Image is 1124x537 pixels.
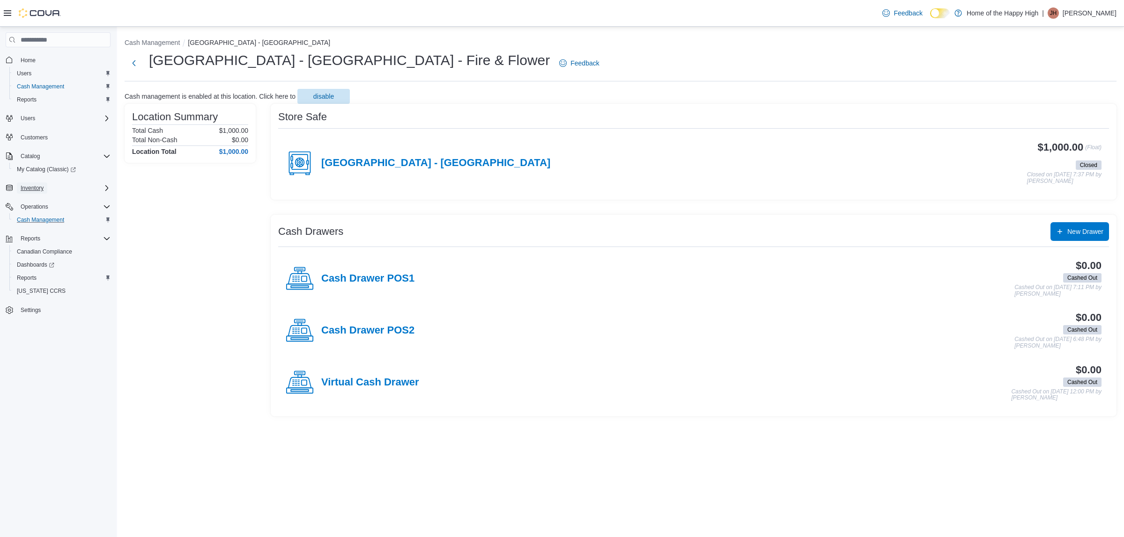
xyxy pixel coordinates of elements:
p: (Float) [1085,142,1102,159]
nav: An example of EuiBreadcrumbs [125,38,1117,49]
button: disable [297,89,350,104]
h4: [GEOGRAPHIC_DATA] - [GEOGRAPHIC_DATA] [321,157,550,169]
button: Reports [9,271,114,284]
a: Feedback [555,54,603,73]
a: Settings [17,305,44,316]
p: $1,000.00 [219,127,248,134]
span: Feedback [894,8,922,18]
span: Reports [21,235,40,242]
h4: $1,000.00 [219,148,248,155]
span: [US_STATE] CCRS [17,287,66,295]
button: Customers [2,131,114,144]
span: Cashed Out [1063,377,1102,387]
span: Closed [1080,161,1097,169]
h1: [GEOGRAPHIC_DATA] - [GEOGRAPHIC_DATA] - Fire & Flower [149,51,550,70]
span: Users [21,115,35,122]
span: Inventory [21,184,44,192]
button: Home [2,53,114,66]
span: Settings [17,304,111,316]
h6: Total Cash [132,127,163,134]
span: Dashboards [13,259,111,270]
p: Closed on [DATE] 7:37 PM by [PERSON_NAME] [1027,172,1102,184]
span: Dashboards [17,261,54,268]
nav: Complex example [6,49,111,341]
button: Operations [2,200,114,213]
span: Feedback [570,58,599,68]
span: Cashed Out [1067,378,1097,386]
button: Cash Management [9,213,114,226]
p: [PERSON_NAME] [1063,7,1117,19]
p: Home of the Happy High [967,7,1038,19]
h3: $1,000.00 [1038,142,1084,153]
span: Cash Management [17,216,64,224]
span: Cashed Out [1067,326,1097,334]
span: Closed [1076,160,1102,170]
span: Canadian Compliance [17,248,72,255]
button: Canadian Compliance [9,245,114,258]
h4: Location Total [132,148,177,155]
a: Cash Management [13,214,68,225]
a: Customers [17,132,52,143]
button: Users [17,113,39,124]
p: Cash management is enabled at this location. Click here to [125,93,296,100]
span: Cashed Out [1063,273,1102,283]
span: Operations [17,201,111,212]
h3: $0.00 [1076,312,1102,323]
a: [US_STATE] CCRS [13,285,69,297]
p: Cashed Out on [DATE] 6:48 PM by [PERSON_NAME] [1014,336,1102,349]
h6: Total Non-Cash [132,136,177,144]
span: Customers [17,131,111,143]
button: Inventory [2,181,114,195]
span: Reports [17,274,37,282]
button: [US_STATE] CCRS [9,284,114,298]
h4: Cash Drawer POS2 [321,325,414,337]
span: Washington CCRS [13,285,111,297]
button: Inventory [17,182,47,194]
p: Cashed Out on [DATE] 12:00 PM by [PERSON_NAME] [1011,389,1102,401]
img: Cova [19,8,61,18]
a: Dashboards [9,258,114,271]
p: Cashed Out on [DATE] 7:11 PM by [PERSON_NAME] [1014,284,1102,297]
span: Users [13,68,111,79]
a: Cash Management [13,81,68,92]
span: Cashed Out [1063,325,1102,334]
span: disable [313,92,334,101]
h3: Location Summary [132,111,218,123]
span: Reports [17,233,111,244]
a: Feedback [879,4,926,22]
span: Users [17,113,111,124]
p: $0.00 [232,136,248,144]
span: Settings [21,306,41,314]
span: Cash Management [13,214,111,225]
span: Users [17,70,31,77]
span: Reports [17,96,37,103]
p: | [1042,7,1044,19]
button: [GEOGRAPHIC_DATA] - [GEOGRAPHIC_DATA] [188,39,330,46]
div: Jennifer Hendricks [1048,7,1059,19]
a: Dashboards [13,259,58,270]
h4: Virtual Cash Drawer [321,377,419,389]
span: Home [17,54,111,65]
h3: Cash Drawers [278,226,343,237]
button: Next [125,54,143,73]
span: Catalog [21,152,40,160]
button: Reports [17,233,44,244]
span: Home [21,57,36,64]
button: Cash Management [9,80,114,93]
a: My Catalog (Classic) [9,163,114,176]
span: My Catalog (Classic) [13,164,111,175]
button: Settings [2,303,114,317]
button: Catalog [17,151,44,162]
a: Canadian Compliance [13,246,76,257]
span: Operations [21,203,48,210]
button: Catalog [2,150,114,163]
span: Cash Management [13,81,111,92]
span: JH [1050,7,1057,19]
span: Cash Management [17,83,64,90]
span: Reports [13,94,111,105]
a: Reports [13,94,40,105]
span: New Drawer [1067,227,1103,236]
button: Operations [17,201,52,212]
a: Home [17,55,39,66]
